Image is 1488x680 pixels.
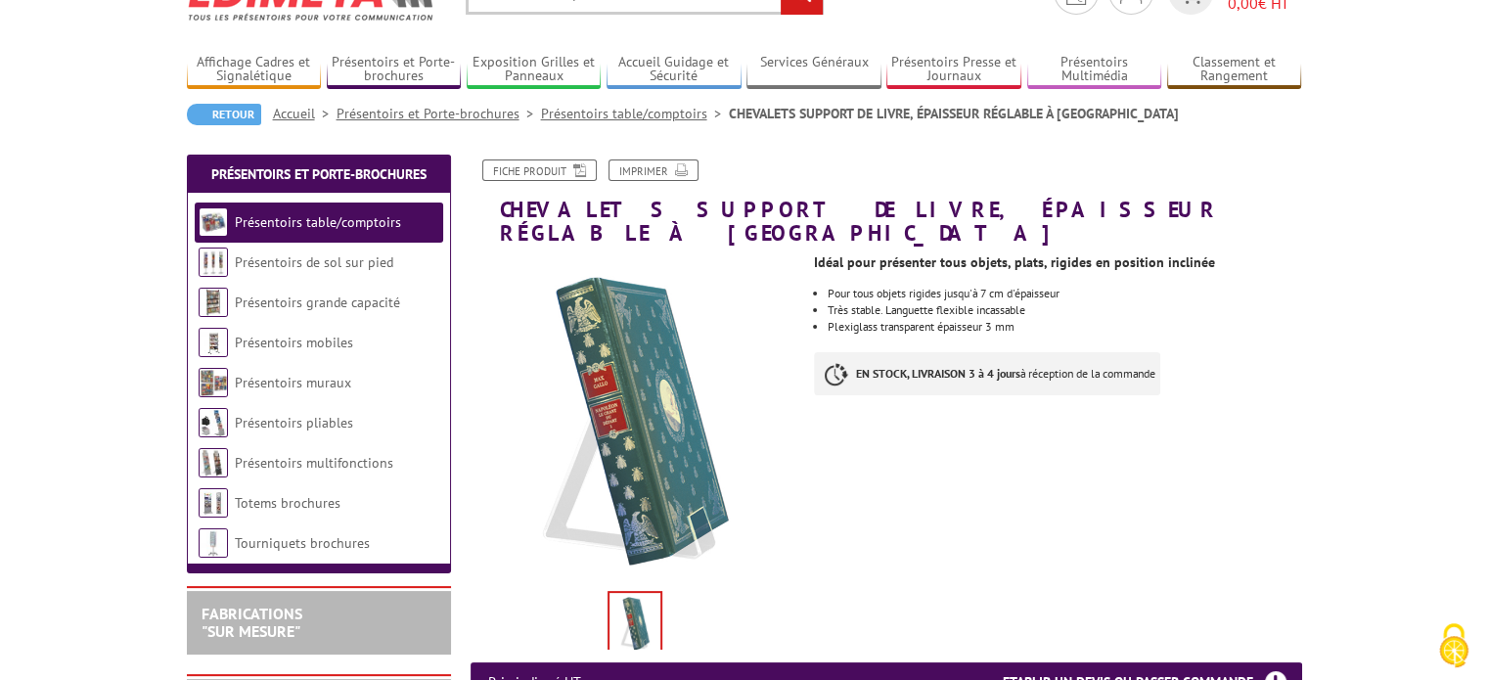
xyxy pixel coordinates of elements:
a: Accueil [273,105,337,122]
a: Totems brochures [235,494,340,512]
img: Présentoirs muraux [199,368,228,397]
a: Présentoirs et Porte-brochures [337,105,541,122]
a: Présentoirs muraux [235,374,351,391]
a: Fiche produit [482,159,597,181]
h1: CHEVALETS SUPPORT DE LIVRE, ÉPAISSEUR RÉGLABLE À [GEOGRAPHIC_DATA] [456,159,1317,245]
a: Présentoirs grande capacité [235,294,400,311]
a: Imprimer [609,159,699,181]
a: FABRICATIONS"Sur Mesure" [202,604,302,641]
a: Présentoirs et Porte-brochures [211,165,427,183]
a: Présentoirs mobiles [235,334,353,351]
a: Présentoirs et Porte-brochures [327,54,462,86]
strong: Idéal pour présenter tous objets, plats, rigides en position inclinée [814,253,1215,271]
a: Retour [187,104,261,125]
a: Présentoirs de sol sur pied [235,253,393,271]
li: Plexiglass transparent épaisseur 3 mm [828,321,1301,333]
a: Services Généraux [746,54,881,86]
a: Présentoirs pliables [235,414,353,431]
a: Affichage Cadres et Signalétique [187,54,322,86]
p: à réception de la commande [814,352,1160,395]
img: Présentoirs pliables [199,408,228,437]
a: Accueil Guidage et Sécurité [607,54,742,86]
strong: EN STOCK, LIVRAISON 3 à 4 jours [856,366,1020,381]
a: Exposition Grilles et Panneaux [467,54,602,86]
button: Cookies (fenêtre modale) [1420,613,1488,680]
li: CHEVALETS SUPPORT DE LIVRE, ÉPAISSEUR RÉGLABLE À [GEOGRAPHIC_DATA] [729,104,1179,123]
a: Présentoirs table/comptoirs [541,105,729,122]
a: Présentoirs Presse et Journaux [886,54,1021,86]
img: chevalets_4804.jpg [609,593,660,654]
img: Totems brochures [199,488,228,518]
li: Très stable. Languette flexible incassable [828,304,1301,316]
img: Présentoirs grande capacité [199,288,228,317]
img: Présentoirs multifonctions [199,448,228,477]
a: Présentoirs multifonctions [235,454,393,472]
a: Tourniquets brochures [235,534,370,552]
img: Cookies (fenêtre modale) [1429,621,1478,670]
img: Présentoirs mobiles [199,328,228,357]
img: Présentoirs de sol sur pied [199,248,228,277]
a: Classement et Rangement [1167,54,1302,86]
a: Présentoirs table/comptoirs [235,213,401,231]
li: Pour tous objets rigides jusqu'à 7 cm d'épaisseur [828,288,1301,299]
a: Présentoirs Multimédia [1027,54,1162,86]
img: chevalets_4804.jpg [471,254,800,584]
img: Tourniquets brochures [199,528,228,558]
img: Présentoirs table/comptoirs [199,207,228,237]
